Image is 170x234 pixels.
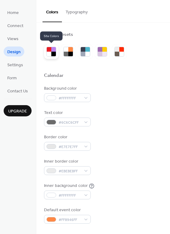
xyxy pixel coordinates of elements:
span: Connect [7,23,23,29]
span: Settings [7,62,23,68]
a: Views [4,33,22,43]
div: Inner background color [44,183,88,189]
a: Home [4,7,22,17]
div: Border color [44,134,90,140]
span: Contact Us [7,88,28,95]
span: #FFFFFFFF [59,95,81,102]
button: Upgrade [4,105,32,116]
div: Text color [44,110,90,116]
span: Views [7,36,19,42]
span: #EBEBEBFF [59,168,81,174]
div: Inner border color [44,158,90,165]
a: Design [4,46,24,57]
a: Form [4,73,20,83]
a: Contact Us [4,86,32,96]
div: Background color [44,85,90,92]
div: Calendar [44,73,63,79]
span: #6C6C6CFF [59,119,81,126]
span: Home [7,10,19,16]
span: #FFFFFFFF [59,192,81,199]
a: Connect [4,20,27,30]
span: Design [7,49,21,55]
span: #FF8946FF [59,217,81,223]
span: Form [7,75,17,81]
span: #E7E7E7FF [59,144,81,150]
div: Default event color [44,207,90,213]
span: Site Colors [40,32,63,41]
a: Settings [4,60,27,70]
span: Upgrade [8,108,27,115]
